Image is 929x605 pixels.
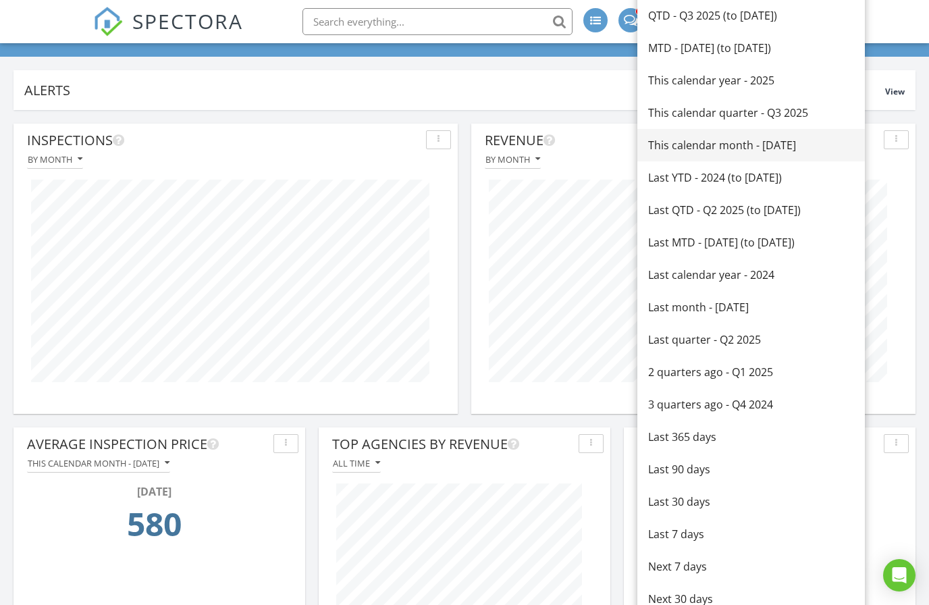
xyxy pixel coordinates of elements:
[885,86,905,97] span: View
[648,429,854,445] div: Last 365 days
[485,155,540,164] div: By month
[27,151,83,169] button: By month
[883,559,915,591] div: Open Intercom Messenger
[648,105,854,121] div: This calendar quarter - Q3 2025
[648,494,854,510] div: Last 30 days
[93,7,123,36] img: The Best Home Inspection Software - Spectora
[648,7,854,24] div: QTD - Q3 2025 (to [DATE])
[648,299,854,315] div: Last month - [DATE]
[648,72,854,88] div: This calendar year - 2025
[648,461,854,477] div: Last 90 days
[648,267,854,283] div: Last calendar year - 2024
[648,40,854,56] div: MTD - [DATE] (to [DATE])
[132,7,243,35] span: SPECTORA
[485,130,878,151] div: Revenue
[333,458,380,468] div: All time
[93,18,243,47] a: SPECTORA
[27,130,421,151] div: Inspections
[648,234,854,251] div: Last MTD - [DATE] (to [DATE])
[648,558,854,575] div: Next 7 days
[332,454,381,473] button: All time
[302,8,573,35] input: Search everything...
[648,169,854,186] div: Last YTD - 2024 (to [DATE])
[27,434,268,454] div: Average Inspection Price
[648,526,854,542] div: Last 7 days
[648,137,854,153] div: This calendar month - [DATE]
[28,155,82,164] div: By month
[648,332,854,348] div: Last quarter - Q2 2025
[648,396,854,413] div: 3 quarters ago - Q4 2024
[31,500,277,556] td: 579.76
[24,81,885,99] div: Alerts
[27,454,170,473] button: This calendar month - [DATE]
[485,151,541,169] button: By month
[648,364,854,380] div: 2 quarters ago - Q1 2025
[28,458,169,468] div: This calendar month - [DATE]
[332,434,573,454] div: Top Agencies by Revenue
[648,202,854,218] div: Last QTD - Q2 2025 (to [DATE])
[31,483,277,500] div: [DATE]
